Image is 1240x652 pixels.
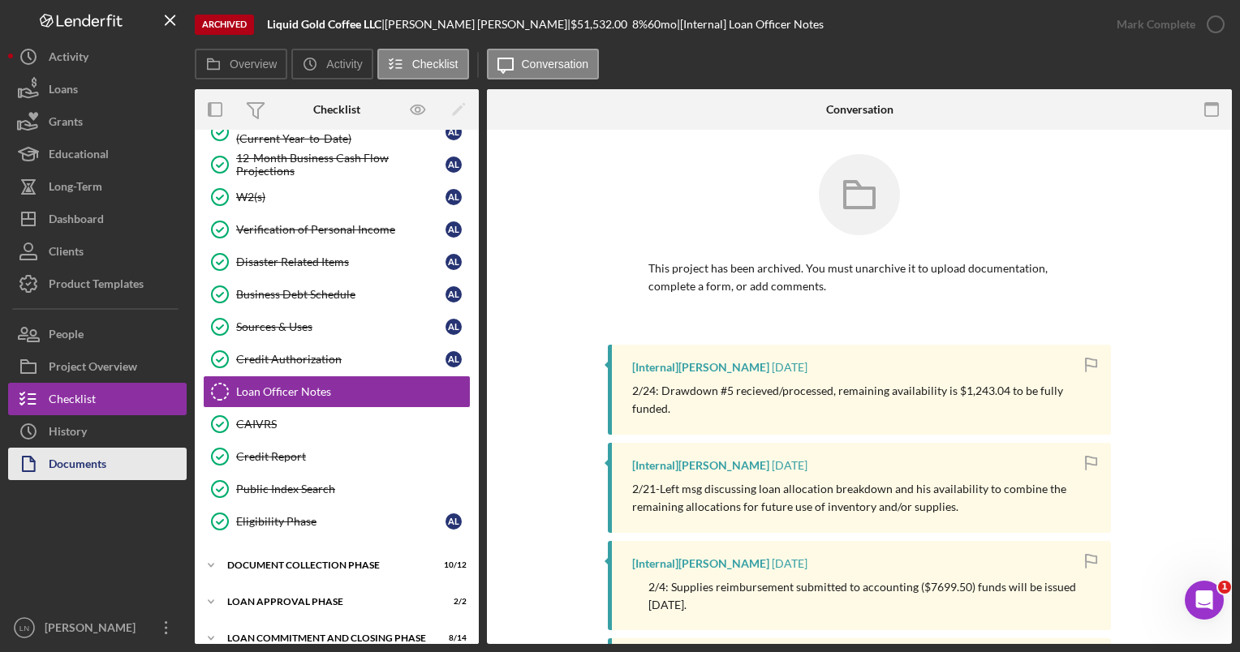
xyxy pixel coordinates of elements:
[49,448,106,484] div: Documents
[49,235,84,272] div: Clients
[8,415,187,448] button: History
[8,383,187,415] button: Checklist
[227,633,426,643] div: Loan Commitment and Closing Phase
[49,415,87,452] div: History
[8,611,187,644] button: LN[PERSON_NAME]
[195,49,287,79] button: Overview
[236,353,446,366] div: Credit Authorization
[236,152,446,178] div: 12-Month Business Cash Flow Projections
[632,382,1095,418] p: 2/24: Drawdown #5 recieved/processed, remaining availability is $1,243.04 to be fully funded.
[8,235,187,268] button: Clients
[49,383,96,419] div: Checklist
[203,473,471,505] a: Public Index Search
[236,191,446,204] div: W2(s)
[8,318,187,350] button: People
[437,560,467,570] div: 10 / 12
[236,255,446,268] div: Disaster Related Items
[203,375,471,408] a: Loan Officer Notes
[49,41,88,77] div: Activity
[236,483,470,495] div: Public Index Search
[677,18,824,31] div: | [Internal] Loan Officer Notes
[236,288,446,301] div: Business Debt Schedule
[19,624,29,633] text: LN
[648,260,1070,296] p: This project has been archived. You must unarchive it to upload documentation, complete a form, o...
[826,103,893,116] div: Conversation
[326,58,362,71] label: Activity
[446,319,462,335] div: A L
[267,17,381,31] b: Liquid Gold Coffee LLC
[446,221,462,238] div: A L
[522,58,589,71] label: Conversation
[236,450,470,463] div: Credit Report
[772,557,807,570] time: 2025-02-04 18:42
[49,268,144,304] div: Product Templates
[8,448,187,480] button: Documents
[203,343,471,375] a: Credit AuthorizationAL
[632,557,769,570] div: [Internal] [PERSON_NAME]
[203,148,471,181] a: 12-Month Business Cash Flow ProjectionsAL
[203,440,471,473] a: Credit Report
[648,18,677,31] div: 60 mo
[236,223,446,236] div: Verification of Personal Income
[385,18,570,31] div: [PERSON_NAME] [PERSON_NAME] |
[236,418,470,431] div: CAIVRS
[446,254,462,270] div: A L
[487,49,600,79] button: Conversation
[236,119,446,145] div: Business Profit & Loss Statement (Current Year-to-Date)
[236,385,470,398] div: Loan Officer Notes
[8,138,187,170] button: Educational
[446,286,462,302] div: A L
[49,73,78,109] div: Loans
[772,361,807,374] time: 2025-02-24 14:38
[236,515,446,528] div: Eligibility Phase
[236,320,446,333] div: Sources & Uses
[446,189,462,205] div: A L
[446,351,462,367] div: A L
[8,170,187,203] button: Long-Term
[8,41,187,73] button: Activity
[227,560,426,570] div: Document Collection Phase
[570,18,632,31] div: $51,532.00
[8,203,187,235] button: Dashboard
[195,15,254,35] div: Archived
[49,105,83,142] div: Grants
[267,18,385,31] div: |
[203,408,471,440] a: CAIVRS
[8,268,187,300] a: Product Templates
[648,578,1095,615] p: 2/4: Supplies reimbursement submitted to accounting ($7699.50) funds will be issued [DATE].
[437,597,467,607] div: 2 / 2
[632,459,769,472] div: [Internal] [PERSON_NAME]
[203,116,471,148] a: Business Profit & Loss Statement (Current Year-to-Date)AL
[446,513,462,530] div: A L
[203,181,471,213] a: W2(s)AL
[632,480,1095,517] p: 2/21-Left msg discussing loan allocation breakdown and his availability to combine the remaining ...
[313,103,360,116] div: Checklist
[446,157,462,173] div: A L
[203,505,471,538] a: Eligibility PhaseAL
[41,611,146,648] div: [PERSON_NAME]
[230,58,277,71] label: Overview
[632,18,648,31] div: 8 %
[49,350,137,387] div: Project Overview
[1218,581,1231,594] span: 1
[203,311,471,343] a: Sources & UsesAL
[8,350,187,383] a: Project Overview
[8,73,187,105] button: Loans
[49,203,104,239] div: Dashboard
[1117,8,1195,41] div: Mark Complete
[772,459,807,472] time: 2025-02-21 14:31
[1185,581,1224,620] iframe: Intercom live chat
[49,138,109,174] div: Educational
[8,105,187,138] button: Grants
[412,58,459,71] label: Checklist
[49,318,84,354] div: People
